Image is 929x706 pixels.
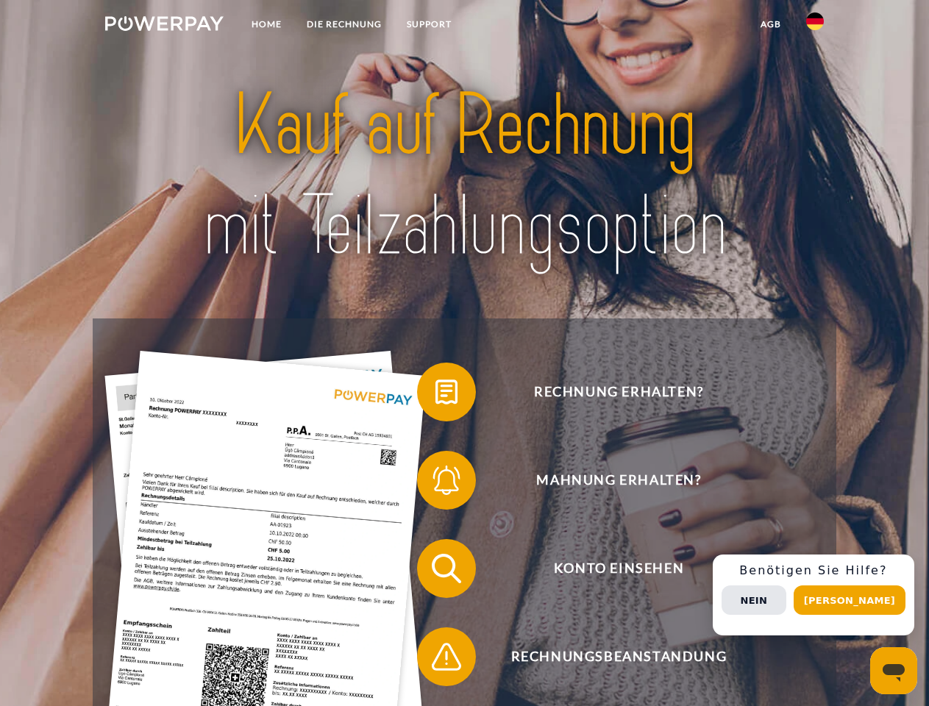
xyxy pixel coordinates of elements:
span: Rechnung erhalten? [438,363,799,421]
span: Rechnungsbeanstandung [438,627,799,686]
img: logo-powerpay-white.svg [105,16,224,31]
button: Nein [722,585,786,615]
button: Konto einsehen [417,539,800,598]
span: Konto einsehen [438,539,799,598]
button: Rechnung erhalten? [417,363,800,421]
button: [PERSON_NAME] [794,585,905,615]
img: qb_bell.svg [428,462,465,499]
h3: Benötigen Sie Hilfe? [722,563,905,578]
button: Rechnungsbeanstandung [417,627,800,686]
iframe: Schaltfläche zum Öffnen des Messaging-Fensters [870,647,917,694]
a: Home [239,11,294,38]
a: agb [748,11,794,38]
img: qb_bill.svg [428,374,465,410]
img: title-powerpay_de.svg [140,71,789,282]
button: Mahnung erhalten? [417,451,800,510]
a: DIE RECHNUNG [294,11,394,38]
img: qb_warning.svg [428,638,465,675]
span: Mahnung erhalten? [438,451,799,510]
img: de [806,13,824,30]
img: qb_search.svg [428,550,465,587]
a: SUPPORT [394,11,464,38]
div: Schnellhilfe [713,555,914,635]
